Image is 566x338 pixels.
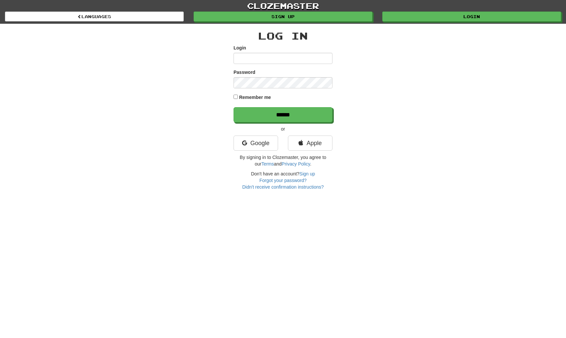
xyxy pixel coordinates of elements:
div: Don't have an account? [234,170,332,190]
a: Terms [261,161,274,167]
h2: Log In [234,30,332,41]
a: Forgot your password? [259,178,306,183]
label: Remember me [239,94,271,101]
a: Google [234,136,278,151]
a: Login [382,12,561,21]
a: Didn't receive confirmation instructions? [242,184,324,190]
a: Apple [288,136,332,151]
label: Login [234,45,246,51]
p: By signing in to Clozemaster, you agree to our and . [234,154,332,167]
a: Sign up [299,171,315,176]
label: Password [234,69,255,76]
p: or [234,126,332,132]
a: Sign up [194,12,372,21]
a: Languages [5,12,184,21]
a: Privacy Policy [282,161,310,167]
